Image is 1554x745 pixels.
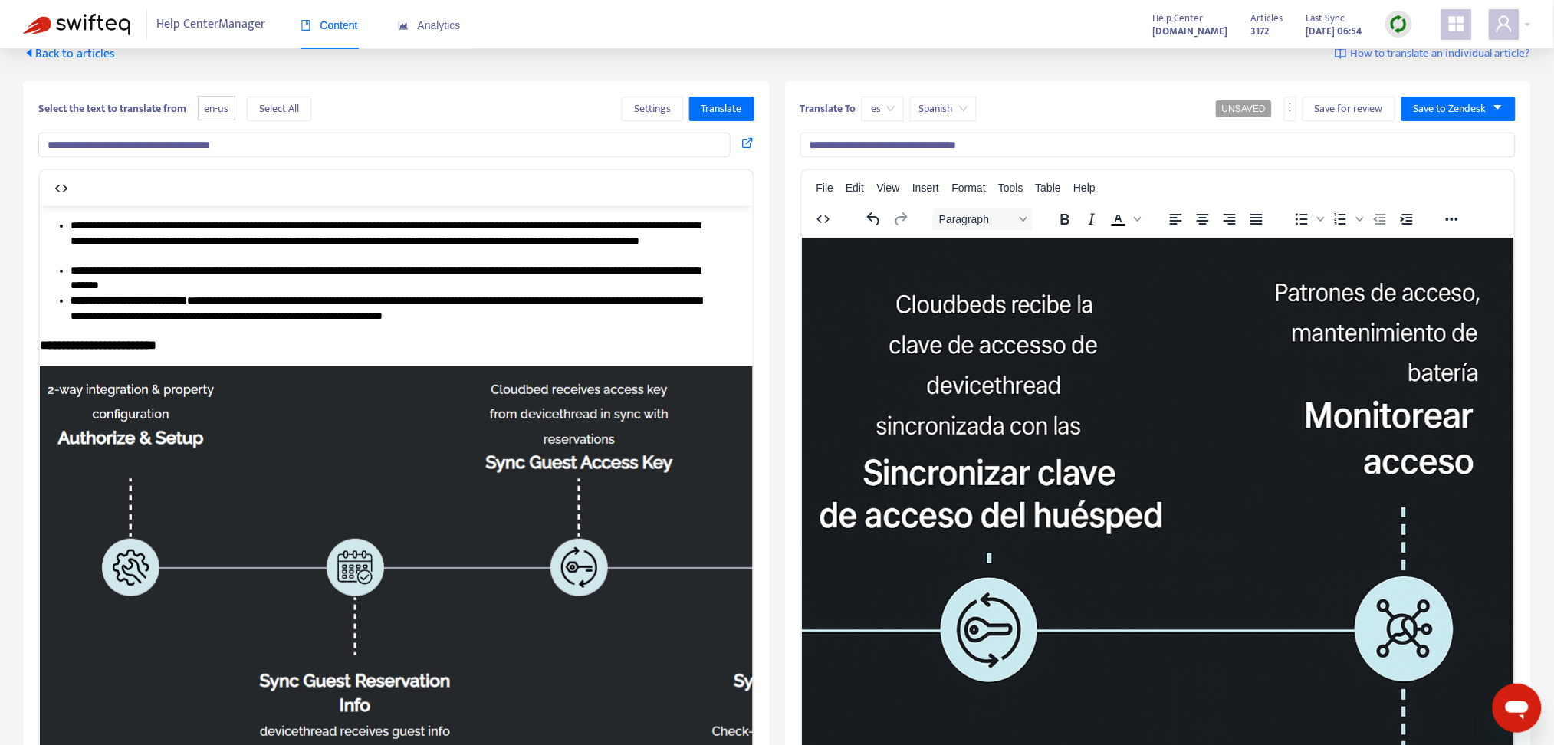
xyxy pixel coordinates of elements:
span: user [1495,15,1513,33]
span: Last Sync [1306,10,1345,27]
span: Analytics [398,19,461,31]
strong: [DATE] 06:54 [1306,23,1362,40]
span: Select All [259,100,299,117]
img: sync.dc5367851b00ba804db3.png [1389,15,1408,34]
span: Back to articles [23,44,115,64]
span: en-us [198,96,235,121]
span: caret-down [1493,102,1503,113]
button: Align center [1190,208,1216,230]
a: [DOMAIN_NAME] [1153,22,1228,40]
span: caret-left [23,47,35,59]
span: Help Center [1153,10,1204,27]
iframe: Botón para iniciar la ventana de mensajería [1493,684,1542,733]
span: Translate [701,100,742,117]
div: Bullet list [1289,208,1327,230]
span: Paragraph [939,213,1014,225]
b: Translate To [800,100,856,117]
span: Format [952,182,986,194]
span: Articles [1251,10,1283,27]
span: Settings [634,100,671,117]
img: Swifteq [23,14,130,35]
strong: 3172 [1251,23,1270,40]
span: Save to Zendesk [1414,100,1487,117]
strong: [DOMAIN_NAME] [1153,23,1228,40]
span: es [871,97,895,120]
button: Translate [689,97,754,121]
button: Block Paragraph [933,208,1033,230]
img: image-link [1335,48,1347,60]
span: Help [1073,182,1096,194]
button: Justify [1244,208,1270,230]
span: Spanish [919,97,968,120]
button: Align left [1163,208,1189,230]
span: File [816,182,834,194]
span: How to translate an individual article? [1351,45,1531,63]
b: Select the text to translate from [38,100,186,117]
div: Numbered list [1328,208,1366,230]
span: Tools [998,182,1023,194]
button: Save for review [1303,97,1395,121]
button: Italic [1079,208,1105,230]
span: Edit [846,182,864,194]
button: Bold [1052,208,1078,230]
span: more [1285,102,1296,113]
button: Settings [622,97,683,121]
span: Help Center Manager [157,10,266,39]
button: Undo [861,208,887,230]
button: Save to Zendeskcaret-down [1401,97,1516,121]
button: Decrease indent [1367,208,1393,230]
button: Align right [1217,208,1243,230]
a: How to translate an individual article? [1335,45,1531,63]
span: Table [1036,182,1061,194]
button: Select All [247,97,311,121]
span: UNSAVED [1222,103,1266,114]
button: Increase indent [1394,208,1420,230]
button: Redo [888,208,914,230]
span: Insert [912,182,939,194]
span: View [877,182,900,194]
button: Reveal or hide additional toolbar items [1439,208,1465,230]
span: Save for review [1315,100,1383,117]
span: Content [301,19,358,31]
span: area-chart [398,20,409,31]
button: more [1284,97,1296,121]
span: appstore [1447,15,1466,33]
span: book [301,20,311,31]
div: Text color Black [1106,208,1144,230]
